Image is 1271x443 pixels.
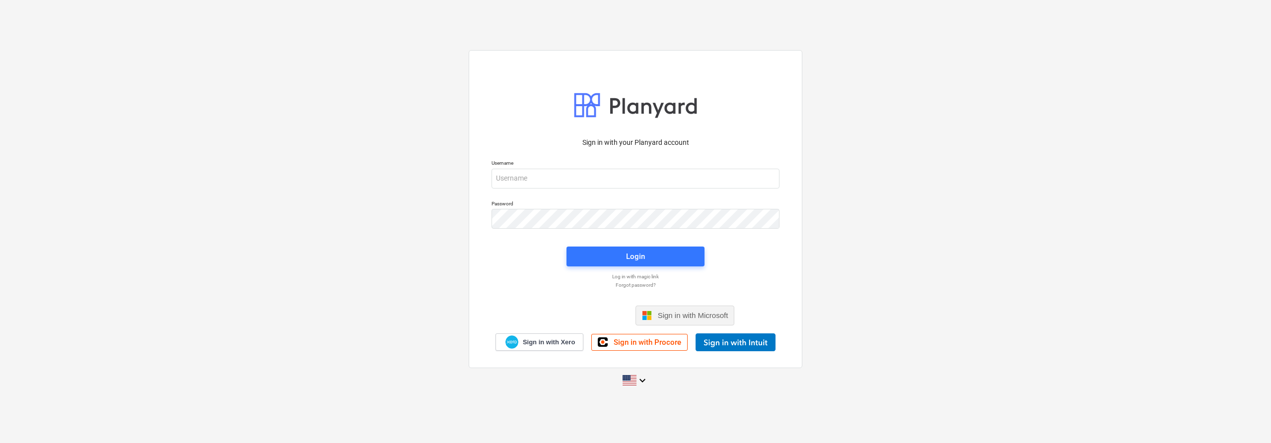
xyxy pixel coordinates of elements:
[642,311,652,320] img: Microsoft logo
[487,273,784,280] a: Log in with magic link
[566,247,705,266] button: Login
[591,334,688,351] a: Sign in with Procore
[492,160,779,168] p: Username
[492,200,779,209] p: Password
[505,335,518,349] img: Xero logo
[626,250,645,263] div: Login
[636,375,648,386] i: keyboard_arrow_down
[487,282,784,288] a: Forgot password?
[492,169,779,189] input: Username
[492,137,779,148] p: Sign in with your Planyard account
[614,338,681,347] span: Sign in with Procore
[658,311,728,319] span: Sign in with Microsoft
[495,333,584,351] a: Sign in with Xero
[523,338,575,347] span: Sign in with Xero
[532,305,633,326] iframe: Sign in with Google Button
